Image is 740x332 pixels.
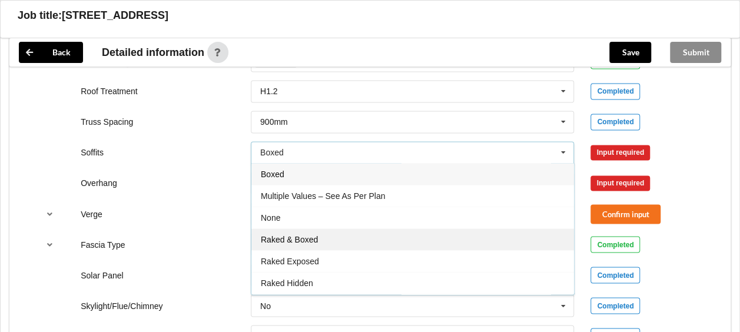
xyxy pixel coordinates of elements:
[102,47,204,58] span: Detailed information
[38,203,61,224] button: reference-toggle
[19,42,83,63] button: Back
[261,235,318,244] span: Raked & Boxed
[81,301,162,310] label: Skylight/Flue/Chimney
[81,87,138,96] label: Roof Treatment
[62,9,168,22] h3: [STREET_ADDRESS]
[18,9,62,22] h3: Job title:
[590,204,661,224] button: Confirm input
[81,270,123,280] label: Solar Panel
[261,278,313,288] span: Raked Hidden
[590,114,640,130] div: Completed
[261,170,284,179] span: Boxed
[81,148,104,157] label: Soffits
[590,175,650,191] div: Input required
[590,267,640,283] div: Completed
[590,297,640,314] div: Completed
[261,191,385,201] span: Multiple Values – See As Per Plan
[81,178,117,188] label: Overhang
[590,236,640,253] div: Completed
[81,209,102,218] label: Verge
[590,83,640,99] div: Completed
[260,301,271,310] div: No
[38,234,61,255] button: reference-toggle
[609,42,651,63] button: Save
[260,87,278,95] div: H1.2
[81,117,133,127] label: Truss Spacing
[260,118,288,126] div: 900mm
[81,240,125,249] label: Fascia Type
[590,145,650,160] div: Input required
[261,257,319,266] span: Raked Exposed
[261,213,280,223] span: None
